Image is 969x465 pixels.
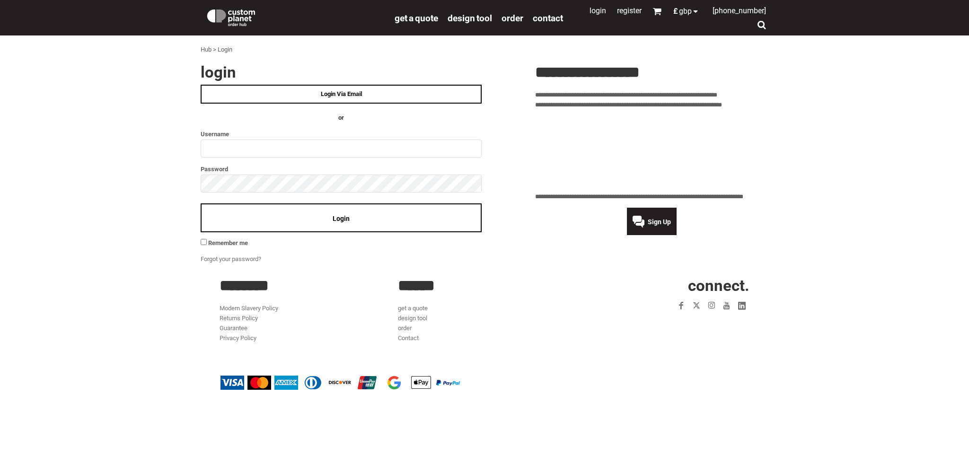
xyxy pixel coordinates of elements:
[533,13,563,24] span: Contact
[247,376,271,390] img: Mastercard
[201,129,482,140] label: Username
[448,13,492,24] span: design tool
[333,215,350,222] span: Login
[328,376,352,390] img: Discover
[355,376,379,390] img: China UnionPay
[713,6,766,15] span: [PHONE_NUMBER]
[201,113,482,123] h4: OR
[220,376,244,390] img: Visa
[382,376,406,390] img: Google Pay
[679,8,692,15] span: GBP
[648,218,671,226] span: Sign Up
[205,7,257,26] img: Custom Planet
[274,376,298,390] img: American Express
[218,45,232,55] div: Login
[395,13,438,24] span: get a quote
[220,305,278,312] a: Modern Slavery Policy
[201,46,211,53] a: Hub
[617,6,642,15] a: Register
[201,64,482,80] h2: Login
[398,325,412,332] a: order
[321,90,362,97] span: Login Via Email
[577,278,749,293] h2: CONNECT.
[398,315,427,322] a: design tool
[220,334,256,342] a: Privacy Policy
[448,12,492,23] a: design tool
[220,325,247,332] a: Guarantee
[201,164,482,175] label: Password
[673,8,679,15] span: £
[398,334,419,342] a: Contact
[301,376,325,390] img: Diners Club
[502,12,523,23] a: order
[201,2,390,31] a: Custom Planet
[220,315,258,322] a: Returns Policy
[502,13,523,24] span: order
[201,255,261,263] a: Forgot your password?
[201,85,482,104] a: Login Via Email
[409,376,433,390] img: Apple Pay
[208,239,248,246] span: Remember me
[395,12,438,23] a: get a quote
[619,319,749,330] iframe: Customer reviews powered by Trustpilot
[213,45,216,55] div: >
[590,6,606,15] a: Login
[398,305,428,312] a: get a quote
[535,115,768,186] iframe: Customer reviews powered by Trustpilot
[436,380,460,386] img: PayPal
[533,12,563,23] a: Contact
[201,239,207,245] input: Remember me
